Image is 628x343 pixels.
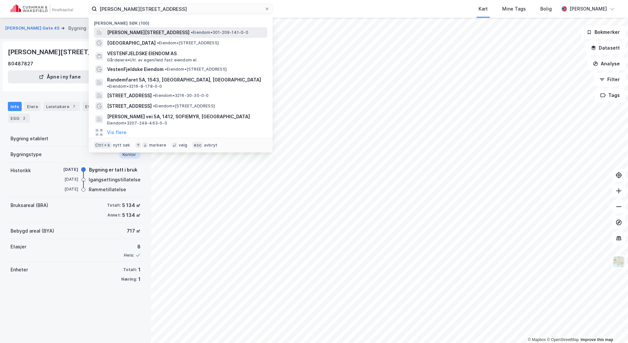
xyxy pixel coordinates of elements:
[192,142,203,149] div: esc
[11,227,54,235] div: Bebygd areal (BYA)
[595,311,628,343] div: Kontrollprogram for chat
[191,30,193,35] span: •
[613,256,625,268] img: Z
[11,266,28,274] div: Enheter
[107,121,167,126] span: Eiendom • 3207-249-463-0-0
[122,211,141,219] div: 5 134 ㎡
[68,24,86,32] div: Bygning
[52,167,78,172] div: [DATE]
[138,275,141,283] div: 1
[43,102,80,111] div: Leietakere
[52,186,78,192] div: [DATE]
[153,93,209,98] span: Eiendom • 3216-30-30-0-0
[479,5,488,13] div: Kart
[89,186,126,194] div: Rammetillatelse
[165,67,227,72] span: Eiendom • [STREET_ADDRESS]
[107,213,121,218] div: Annet:
[570,5,607,13] div: [PERSON_NAME]
[8,114,30,123] div: ESG
[165,67,167,72] span: •
[138,266,141,274] div: 1
[89,15,273,27] div: [PERSON_NAME] søk (100)
[581,26,625,39] button: Bokmerker
[204,143,217,148] div: avbryt
[124,253,134,258] div: Heis:
[153,93,155,98] span: •
[153,103,215,109] span: Eiendom • [STREET_ADDRESS]
[11,4,73,13] img: cushman-wakefield-realkapital-logo.202ea83816669bd177139c58696a8fa1.svg
[21,115,27,122] div: 2
[8,47,125,57] div: [PERSON_NAME][STREET_ADDRESS]
[179,143,188,148] div: velg
[97,4,264,14] input: Søk på adresse, matrikkel, gårdeiere, leietakere eller personer
[5,25,61,32] button: [PERSON_NAME] Gate 45
[157,40,219,46] span: Eiendom • [STREET_ADDRESS]
[89,166,137,174] div: Bygning er tatt i bruk
[85,103,125,109] div: Etasjer og enheter
[585,41,625,55] button: Datasett
[11,243,26,251] div: Etasjer
[107,84,162,89] span: Eiendom • 3216-8-178-0-0
[71,103,77,110] div: 7
[8,102,22,111] div: Info
[594,73,625,86] button: Filter
[157,40,159,45] span: •
[502,5,526,13] div: Mine Tags
[123,267,137,272] div: Totalt:
[107,57,198,63] span: Gårdeiere • Utl. av egen/leid fast eiendom el.
[124,243,141,251] div: 8
[121,277,137,282] div: Næring:
[107,102,152,110] span: [STREET_ADDRESS]
[122,201,141,209] div: 5 134 ㎡
[528,337,546,342] a: Mapbox
[595,89,625,102] button: Tags
[113,143,130,148] div: nytt søk
[11,150,42,158] div: Bygningstype
[581,337,613,342] a: Improve this map
[107,128,126,136] button: Vis flere
[107,29,190,36] span: [PERSON_NAME][STREET_ADDRESS]
[595,311,628,343] iframe: Chat Widget
[11,135,48,143] div: Bygning etablert
[191,30,248,35] span: Eiendom • 301-209-141-0-0
[540,5,552,13] div: Bolig
[89,176,141,184] div: Igangsettingstillatelse
[8,70,112,83] button: Åpne i ny fane
[8,60,33,68] div: 80487827
[107,65,164,73] span: VestenFjeldske Eiendom
[24,102,41,111] div: Eiere
[107,39,156,47] span: [GEOGRAPHIC_DATA]
[107,92,152,100] span: [STREET_ADDRESS]
[153,103,155,108] span: •
[107,84,109,89] span: •
[107,76,261,84] span: Randemfaret 5A, 1543, [GEOGRAPHIC_DATA], [GEOGRAPHIC_DATA]
[11,201,48,209] div: Bruksareal (BRA)
[127,227,141,235] div: 717 ㎡
[587,57,625,70] button: Analyse
[52,176,78,182] div: [DATE]
[11,167,31,174] div: Historikk
[547,337,579,342] a: OpenStreetMap
[107,50,265,57] span: VESTENFJELDSKE EIENDOM AS
[107,113,265,121] span: [PERSON_NAME] vei 5A, 1412, SOFIEMYR, [GEOGRAPHIC_DATA]
[149,143,166,148] div: markere
[94,142,112,149] div: Ctrl + k
[107,203,121,208] div: Totalt:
